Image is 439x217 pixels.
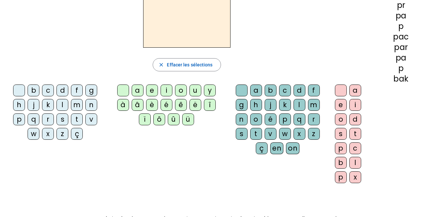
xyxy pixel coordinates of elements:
div: ç [256,142,268,154]
span: Effacer les sélections [167,61,212,69]
div: e [335,99,347,111]
div: pa [374,54,428,62]
div: l [294,99,305,111]
div: c [279,84,291,96]
div: m [71,99,83,111]
div: on [286,142,299,154]
div: j [265,99,276,111]
div: k [42,99,54,111]
div: x [42,128,54,140]
div: ê [175,99,187,111]
div: v [85,113,97,125]
div: g [85,84,97,96]
div: î [204,99,216,111]
div: â [132,99,143,111]
div: k [279,99,291,111]
mat-icon: close [158,62,164,68]
div: f [71,84,83,96]
div: m [308,99,320,111]
div: q [294,113,305,125]
div: u [189,84,201,96]
div: d [349,113,361,125]
div: p [335,171,347,183]
div: c [42,84,54,96]
div: f [308,84,320,96]
div: t [71,113,83,125]
div: z [56,128,68,140]
div: w [279,128,291,140]
div: y [204,84,216,96]
button: Effacer les sélections [153,58,221,71]
div: o [250,113,262,125]
div: r [42,113,54,125]
div: par [374,43,428,51]
div: d [294,84,305,96]
div: p [13,113,25,125]
div: s [56,113,68,125]
div: s [335,128,347,140]
div: h [250,99,262,111]
div: z [308,128,320,140]
div: é [161,99,172,111]
div: i [161,84,172,96]
div: j [28,99,39,111]
div: en [270,142,283,154]
div: pa [374,12,428,20]
div: q [28,113,39,125]
div: g [236,99,248,111]
div: ë [189,99,201,111]
div: ü [182,113,194,125]
div: v [265,128,276,140]
div: n [236,113,248,125]
div: x [349,171,361,183]
div: p [374,22,428,30]
div: é [265,113,276,125]
div: l [349,157,361,169]
div: è [146,99,158,111]
div: à [117,99,129,111]
div: n [85,99,97,111]
div: b [335,157,347,169]
div: b [28,84,39,96]
div: x [294,128,305,140]
div: b [265,84,276,96]
div: d [56,84,68,96]
div: w [28,128,39,140]
div: ï [139,113,151,125]
div: a [132,84,143,96]
div: o [175,84,187,96]
div: a [349,84,361,96]
div: o [335,113,347,125]
div: ç [71,128,83,140]
div: i [349,99,361,111]
div: r [308,113,320,125]
div: pac [374,33,428,41]
div: p [374,64,428,72]
div: c [349,142,361,154]
div: t [250,128,262,140]
div: a [250,84,262,96]
div: l [56,99,68,111]
div: bak [374,75,428,83]
div: p [279,113,291,125]
div: pr [374,1,428,9]
div: h [13,99,25,111]
div: t [349,128,361,140]
div: e [146,84,158,96]
div: p [335,142,347,154]
div: s [236,128,248,140]
div: û [168,113,180,125]
div: ô [153,113,165,125]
